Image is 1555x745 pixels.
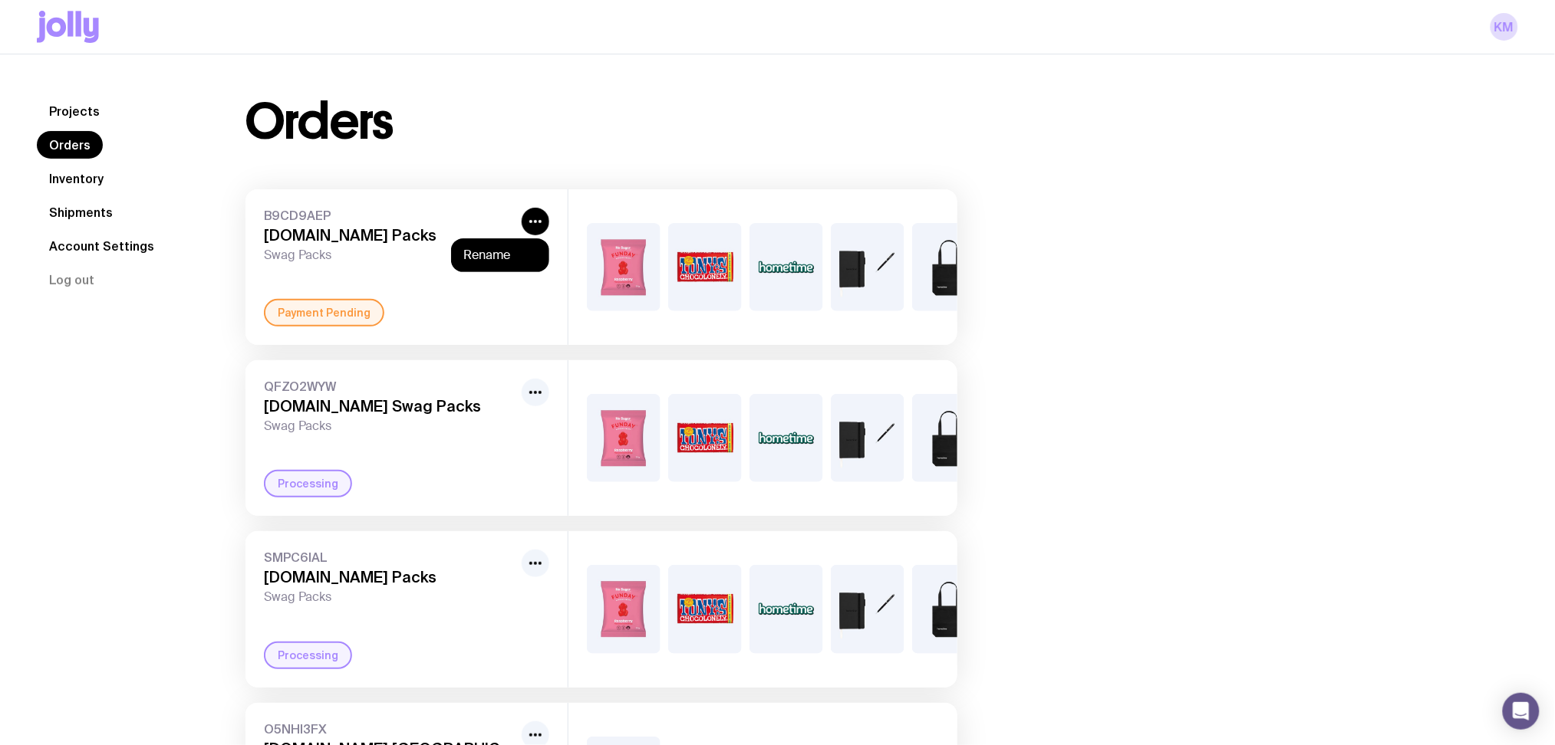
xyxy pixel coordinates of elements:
h3: [DOMAIN_NAME] Packs [264,568,516,586]
div: Payment Pending [264,299,384,327]
a: Account Settings [37,232,166,260]
span: SMPC6IAL [264,550,516,565]
span: QFZO2WYW [264,379,516,394]
h3: [DOMAIN_NAME] Packs [264,226,516,245]
a: Inventory [37,165,116,192]
span: O5NHI3FX [264,721,516,737]
a: KM [1491,13,1518,41]
div: Processing [264,470,352,497]
h1: Orders [245,97,394,146]
button: Rename [463,248,537,263]
span: Swag Packs [264,589,516,605]
span: Swag Packs [264,248,516,263]
span: Swag Packs [264,418,516,434]
div: Processing [264,642,352,669]
a: Shipments [37,199,125,226]
button: Log out [37,266,107,294]
a: Projects [37,97,112,125]
a: Orders [37,131,103,159]
div: Open Intercom Messenger [1503,693,1540,730]
h3: [DOMAIN_NAME] Swag Packs [264,397,516,415]
span: B9CD9AEP [264,208,516,223]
